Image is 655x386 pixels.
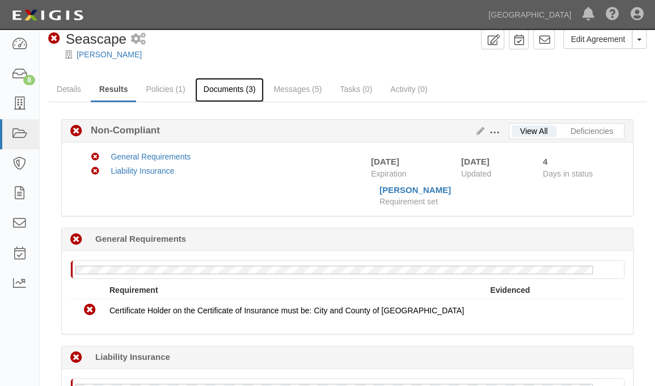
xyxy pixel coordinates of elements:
b: Non-Compliant [82,124,160,137]
div: [DATE] [461,156,526,167]
a: Edit Results [472,127,484,136]
a: Tasks (0) [331,78,381,100]
div: 8 [23,75,35,85]
span: Expiration [371,168,453,179]
i: Non-Compliant 4 days (since 08/29/2025) [70,234,82,246]
div: Since 08/29/2025 [543,156,616,167]
strong: Evidenced [490,286,530,295]
a: Details [48,78,90,100]
i: Non-Compliant [84,304,96,316]
a: [PERSON_NAME] [379,185,451,195]
i: Non-Compliant [70,125,82,137]
span: Seascape [66,31,126,47]
b: General Requirements [95,233,186,245]
a: General Requirements [111,152,191,161]
span: Days in status [543,169,593,178]
i: Non-Compliant [91,167,99,175]
span: Certificate Holder on the Certificate of Insurance must be: City and County of [GEOGRAPHIC_DATA] [109,306,464,315]
i: Help Center - Complianz [606,8,619,22]
img: logo-5460c22ac91f19d4615b14bd174203de0afe785f0fc80cf4dbbc73dc1793850b.png [9,5,87,26]
a: View All [512,125,556,137]
a: Activity (0) [382,78,436,100]
i: Non-Compliant [48,33,60,45]
a: Results [91,78,137,102]
a: Policies (1) [137,78,193,100]
strong: Requirement [109,286,158,295]
div: Seascape [48,30,126,49]
b: Liability Insurance [95,351,170,363]
i: Non-Compliant [91,153,99,161]
a: [PERSON_NAME] [77,50,142,59]
span: Requirement set [379,197,438,206]
a: Deficiencies [562,125,622,137]
div: [DATE] [371,156,399,167]
a: Liability Insurance [111,166,174,175]
a: Messages (5) [265,78,330,100]
a: Edit Agreement [563,30,632,49]
i: Non-Compliant 4 days (since 08/29/2025) [70,352,82,364]
a: Documents (3) [195,78,264,102]
i: 2 scheduled workflows [131,33,146,45]
span: Updated [461,169,491,178]
a: [GEOGRAPHIC_DATA] [483,3,577,26]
